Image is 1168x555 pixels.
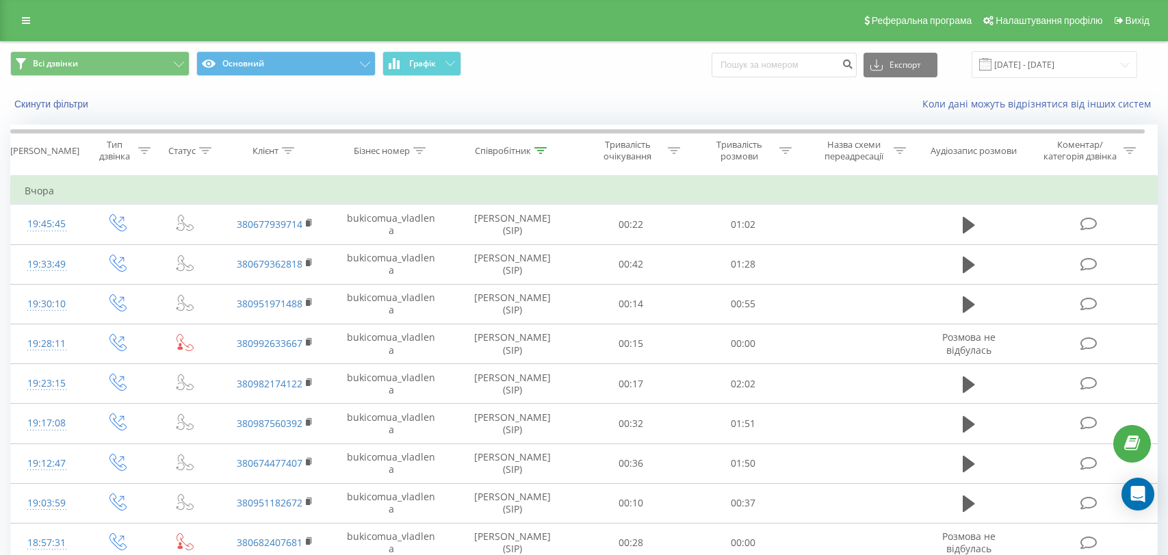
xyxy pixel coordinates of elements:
td: [PERSON_NAME] (SIP) [450,443,575,483]
div: Open Intercom Messenger [1121,478,1154,511]
input: Пошук за номером [712,53,857,77]
button: Скинути фільтри [10,98,95,110]
span: Розмова не відбулась [942,530,996,555]
td: 00:37 [687,483,799,523]
div: Бізнес номер [354,145,410,157]
button: Експорт [864,53,937,77]
span: Реферальна програма [872,15,972,26]
a: 380951182672 [237,496,302,509]
div: 19:17:08 [25,410,68,437]
td: bukicomua_vladlena [333,443,450,483]
div: Статус [168,145,196,157]
td: [PERSON_NAME] (SIP) [450,284,575,324]
div: 19:30:10 [25,291,68,318]
a: 380674477407 [237,456,302,469]
td: 01:51 [687,404,799,443]
a: 380951971488 [237,297,302,310]
a: 380992633667 [237,337,302,350]
a: 380679362818 [237,257,302,270]
td: [PERSON_NAME] (SIP) [450,205,575,244]
div: Тривалість очікування [591,139,664,162]
div: 19:33:49 [25,251,68,278]
td: [PERSON_NAME] (SIP) [450,404,575,443]
div: 19:23:15 [25,370,68,397]
td: bukicomua_vladlena [333,364,450,404]
td: bukicomua_vladlena [333,205,450,244]
td: 00:55 [687,284,799,324]
td: [PERSON_NAME] (SIP) [450,364,575,404]
div: Тип дзвінка [94,139,135,162]
td: [PERSON_NAME] (SIP) [450,324,575,363]
span: Налаштування профілю [996,15,1102,26]
div: Назва схеми переадресації [817,139,890,162]
span: Вихід [1126,15,1150,26]
div: 19:12:47 [25,450,68,477]
td: 00:32 [575,404,687,443]
td: 00:36 [575,443,687,483]
div: Коментар/категорія дзвінка [1040,139,1120,162]
td: 01:02 [687,205,799,244]
a: Коли дані можуть відрізнятися вiд інших систем [922,97,1158,110]
div: Тривалість розмови [703,139,776,162]
div: Співробітник [475,145,531,157]
td: bukicomua_vladlena [333,284,450,324]
td: 01:28 [687,244,799,284]
a: 380677939714 [237,218,302,231]
td: bukicomua_vladlena [333,483,450,523]
td: 01:50 [687,443,799,483]
a: 380982174122 [237,377,302,390]
button: Всі дзвінки [10,51,190,76]
td: 00:22 [575,205,687,244]
td: 00:14 [575,284,687,324]
td: 00:42 [575,244,687,284]
td: bukicomua_vladlena [333,244,450,284]
div: 19:03:59 [25,490,68,517]
div: 19:45:45 [25,211,68,237]
div: 19:28:11 [25,331,68,357]
td: 00:17 [575,364,687,404]
span: Всі дзвінки [33,58,78,69]
td: 00:10 [575,483,687,523]
div: Клієнт [252,145,278,157]
td: bukicomua_vladlena [333,324,450,363]
button: Графік [382,51,461,76]
td: 00:00 [687,324,799,363]
td: bukicomua_vladlena [333,404,450,443]
span: Розмова не відбулась [942,331,996,356]
td: Вчора [11,177,1158,205]
td: 00:15 [575,324,687,363]
td: [PERSON_NAME] (SIP) [450,483,575,523]
div: [PERSON_NAME] [10,145,79,157]
button: Основний [196,51,376,76]
td: 02:02 [687,364,799,404]
span: Графік [409,59,436,68]
div: Аудіозапис розмови [931,145,1017,157]
a: 380987560392 [237,417,302,430]
a: 380682407681 [237,536,302,549]
td: [PERSON_NAME] (SIP) [450,244,575,284]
